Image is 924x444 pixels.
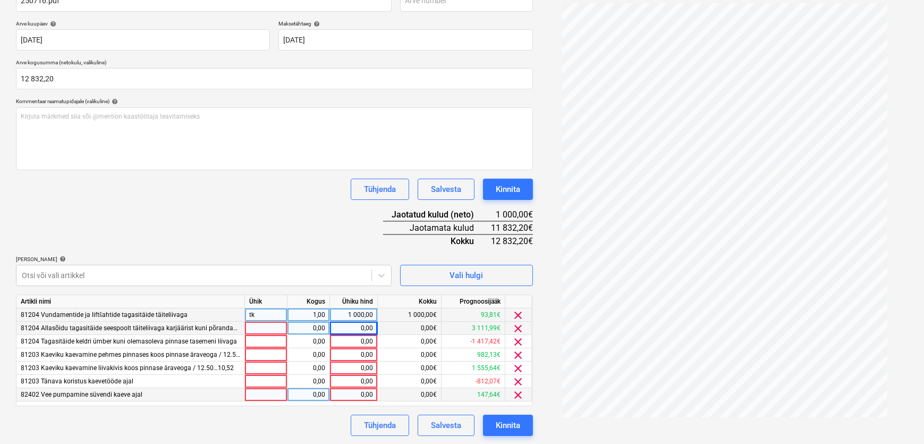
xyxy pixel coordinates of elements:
div: 1 555,64€ [442,362,505,375]
div: -812,07€ [442,375,505,388]
div: 0,00 [292,362,325,375]
div: 1 000,00€ [378,308,442,322]
button: Salvesta [418,179,474,200]
div: 3 111,99€ [442,322,505,335]
span: 81204 Tagasitäide keldri ümber kuni olemasoleva pinnase tasemeni liivaga [21,338,237,345]
input: Arve kogusumma (netokulu, valikuline) [16,68,533,89]
div: Artikli nimi [16,295,245,308]
div: 0,00€ [378,388,442,401]
div: Arve kuupäev [16,20,270,27]
div: 0,00 [334,388,373,401]
div: 0,00 [292,335,325,348]
div: 982,13€ [442,348,505,362]
div: 0,00 [292,375,325,388]
div: Maksetähtaeg [278,20,532,27]
div: 0,00 [334,335,373,348]
div: Kogus [287,295,330,308]
div: 0,00 [334,362,373,375]
button: Vali hulgi [400,265,533,286]
div: 0,00 [334,375,373,388]
div: Kokku [383,234,491,247]
button: Tühjenda [351,179,409,200]
div: 0,00€ [378,322,442,335]
div: Kokku [378,295,442,308]
input: Tähtaega pole määratud [278,29,532,51]
div: Jaotamata kulud [383,221,491,234]
button: Tühjenda [351,415,409,436]
div: Prognoosijääk [442,295,505,308]
span: 82402 Vee pumpamine süvendi kaeve ajal [21,391,142,398]
div: 0,00 [292,348,325,362]
input: Arve kuupäeva pole määratud. [16,29,270,51]
div: Ühiku hind [330,295,378,308]
button: Salvesta [418,415,474,436]
div: Salvesta [431,182,461,196]
div: 12 832,20€ [491,234,533,247]
span: 81204 Vundamentide ja liftšahtide tagasitäide täiteliivaga [21,311,188,319]
div: Ühik [245,295,287,308]
div: 147,64€ [442,388,505,401]
div: Kommentaar raamatupidajale (valikuline) [16,98,533,105]
div: 11 832,20€ [491,221,533,234]
div: -1 417,42€ [442,335,505,348]
div: 0,00€ [378,375,442,388]
span: clear [512,309,525,322]
span: 81203 Kaeviku kaevamine pehmes pinnases koos pinnase äraveoga / 12.50…10,52 [21,351,260,358]
div: 0,00€ [378,348,442,362]
p: Arve kogusumma (netokulu, valikuline) [16,59,533,68]
div: Tühjenda [364,182,396,196]
span: help [109,98,118,105]
div: Tühjenda [364,418,396,432]
span: 81203 Tänava koristus kaevetööde ajal [21,378,133,385]
div: 93,81€ [442,308,505,322]
div: tk [245,308,287,322]
span: 81204 Allasõidu tagasitäide seespoolt täiteliivaga karjäärist kuni põrandaaluse konstruktsioonini. [21,324,302,332]
div: 0,00 [292,388,325,401]
div: Salvesta [431,418,461,432]
span: clear [512,322,525,335]
div: 1,00 [292,308,325,322]
span: clear [512,362,525,375]
span: help [311,21,320,27]
span: clear [512,389,525,401]
span: clear [512,375,525,388]
button: Kinnita [483,179,533,200]
span: clear [512,336,525,348]
div: [PERSON_NAME] [16,256,392,263]
div: 0,00 [334,322,373,335]
span: clear [512,349,525,362]
span: help [48,21,56,27]
div: Jaotatud kulud (neto) [383,208,491,221]
div: 0,00€ [378,335,442,348]
div: Kinnita [496,418,520,432]
div: 1 000,00 [334,308,373,322]
span: 81203 Kaeviku kaevamine liivakivis koos pinnase äraveoga / 12.50…10,52 [21,364,234,372]
div: 0,00 [334,348,373,362]
button: Kinnita [483,415,533,436]
span: help [57,256,66,262]
div: Vali hulgi [450,269,483,282]
div: 1 000,00€ [491,208,533,221]
div: 0,00€ [378,362,442,375]
div: Kinnita [496,182,520,196]
div: 0,00 [292,322,325,335]
iframe: Chat Widget [871,393,924,444]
